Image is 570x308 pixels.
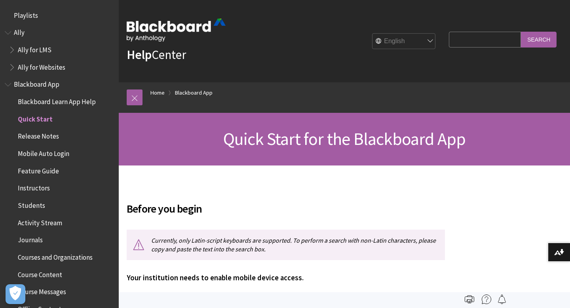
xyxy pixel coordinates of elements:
span: Ally [14,26,25,37]
span: Your institution needs to enable mobile device access. [127,273,304,282]
span: Ally for Websites [18,61,65,71]
nav: Book outline for Anthology Ally Help [5,26,114,74]
span: Quick Start [18,112,53,123]
img: Blackboard by Anthology [127,19,226,42]
img: Print [465,295,474,304]
span: Release Notes [18,130,59,141]
nav: Book outline for Playlists [5,9,114,22]
span: Mobile Auto Login [18,147,69,158]
span: Activity Stream [18,216,62,227]
a: HelpCenter [127,47,186,63]
img: Follow this page [497,295,507,304]
a: Home [150,88,165,98]
strong: Help [127,47,152,63]
span: Journals [18,234,43,244]
button: Open Preferences [6,284,25,304]
span: Course Content [18,268,62,279]
span: Blackboard App [14,78,59,89]
span: Instructors [18,182,50,192]
span: Quick Start for the Blackboard App [223,128,466,150]
span: Courses and Organizations [18,251,93,261]
span: Playlists [14,9,38,19]
p: Currently, only Latin-script keyboards are supported. To perform a search with non-Latin characte... [127,230,445,260]
input: Search [521,32,557,47]
span: Students [18,199,45,209]
span: Feature Guide [18,164,59,175]
span: Course Messages [18,285,66,296]
span: Blackboard Learn App Help [18,95,96,106]
a: Blackboard App [175,88,213,98]
select: Site Language Selector [372,34,436,49]
img: More help [482,295,491,304]
span: Before you begin [127,200,445,217]
span: Ally for LMS [18,43,51,54]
